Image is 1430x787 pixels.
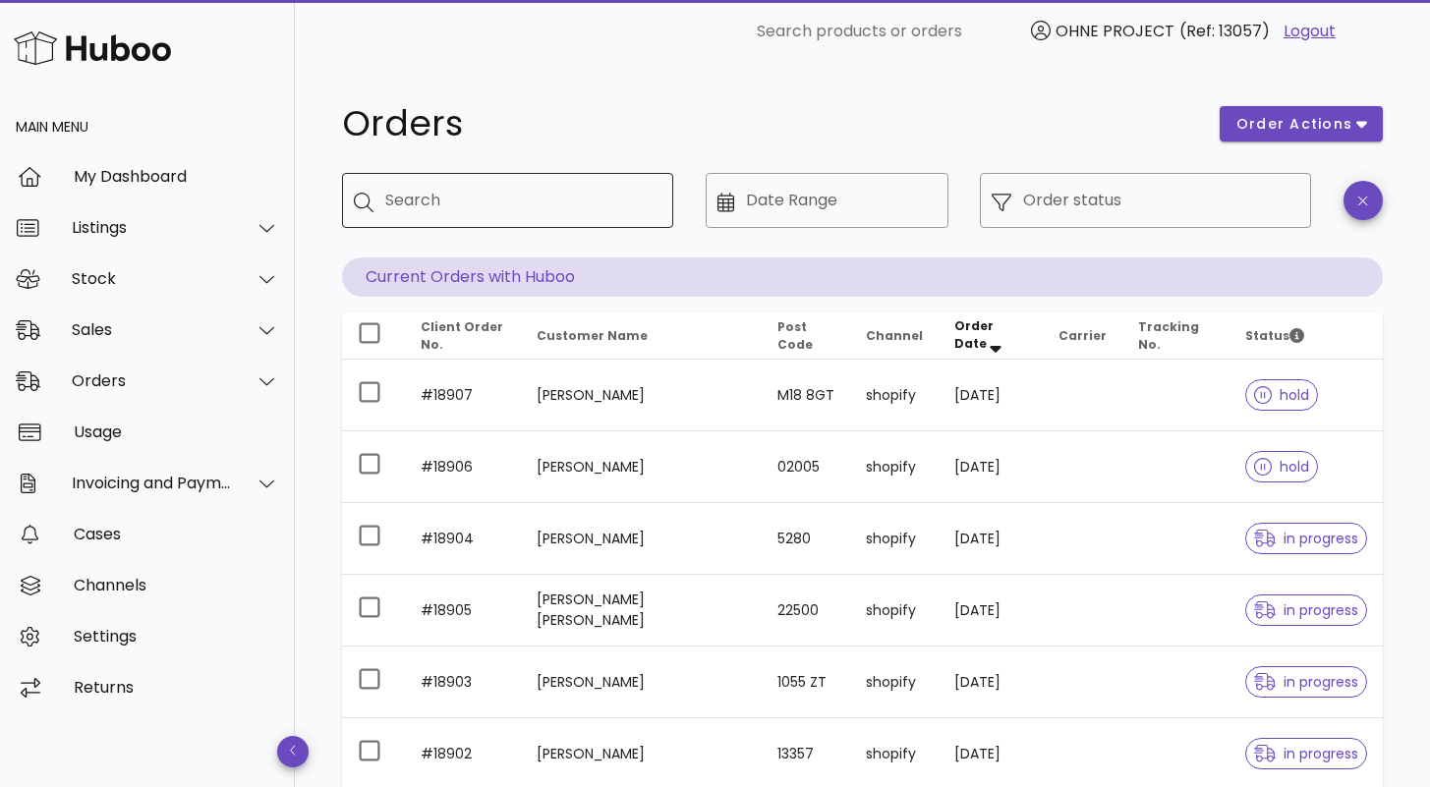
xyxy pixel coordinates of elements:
button: order actions [1220,106,1383,141]
td: [DATE] [939,431,1043,503]
td: #18906 [405,431,521,503]
td: [DATE] [939,575,1043,646]
td: shopify [850,360,939,431]
span: (Ref: 13057) [1179,20,1270,42]
div: Usage [74,422,279,441]
td: [DATE] [939,503,1043,575]
td: [PERSON_NAME] [521,360,762,431]
th: Client Order No. [405,312,521,360]
img: Huboo Logo [14,27,171,69]
span: Status [1245,327,1304,344]
td: shopify [850,575,939,646]
td: [PERSON_NAME] [521,646,762,718]
td: #18907 [405,360,521,431]
p: Current Orders with Huboo [342,257,1383,297]
span: Carrier [1058,327,1107,344]
div: Cases [74,525,279,543]
td: [PERSON_NAME] [PERSON_NAME] [521,575,762,646]
div: Invoicing and Payments [72,474,232,492]
span: hold [1254,388,1309,402]
th: Channel [850,312,939,360]
td: [PERSON_NAME] [521,431,762,503]
a: Logout [1284,20,1336,43]
span: Client Order No. [421,318,503,353]
div: Sales [72,320,232,339]
div: Listings [72,218,232,237]
span: Post Code [777,318,813,353]
td: #18903 [405,646,521,718]
td: 1055 ZT [762,646,850,718]
span: OHNE PROJECT [1056,20,1174,42]
div: Returns [74,678,279,697]
h1: Orders [342,106,1196,141]
td: #18905 [405,575,521,646]
th: Post Code [762,312,850,360]
td: M18 8GT [762,360,850,431]
th: Customer Name [521,312,762,360]
th: Carrier [1043,312,1122,360]
span: Channel [866,327,923,344]
th: Order Date: Sorted descending. Activate to remove sorting. [939,312,1043,360]
span: Customer Name [537,327,648,344]
span: order actions [1235,114,1353,135]
td: shopify [850,503,939,575]
div: Orders [72,371,232,390]
td: shopify [850,431,939,503]
span: in progress [1254,603,1358,617]
span: in progress [1254,532,1358,545]
th: Tracking No. [1122,312,1230,360]
span: Tracking No. [1138,318,1199,353]
td: #18904 [405,503,521,575]
td: [PERSON_NAME] [521,503,762,575]
div: Stock [72,269,232,288]
div: Channels [74,576,279,594]
div: Settings [74,627,279,646]
div: My Dashboard [74,167,279,186]
td: 02005 [762,431,850,503]
td: 5280 [762,503,850,575]
span: Order Date [954,317,994,352]
span: hold [1254,460,1309,474]
td: [DATE] [939,646,1043,718]
td: [DATE] [939,360,1043,431]
span: in progress [1254,747,1358,760]
td: shopify [850,646,939,718]
span: in progress [1254,675,1358,689]
td: 22500 [762,575,850,646]
th: Status [1230,312,1383,360]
